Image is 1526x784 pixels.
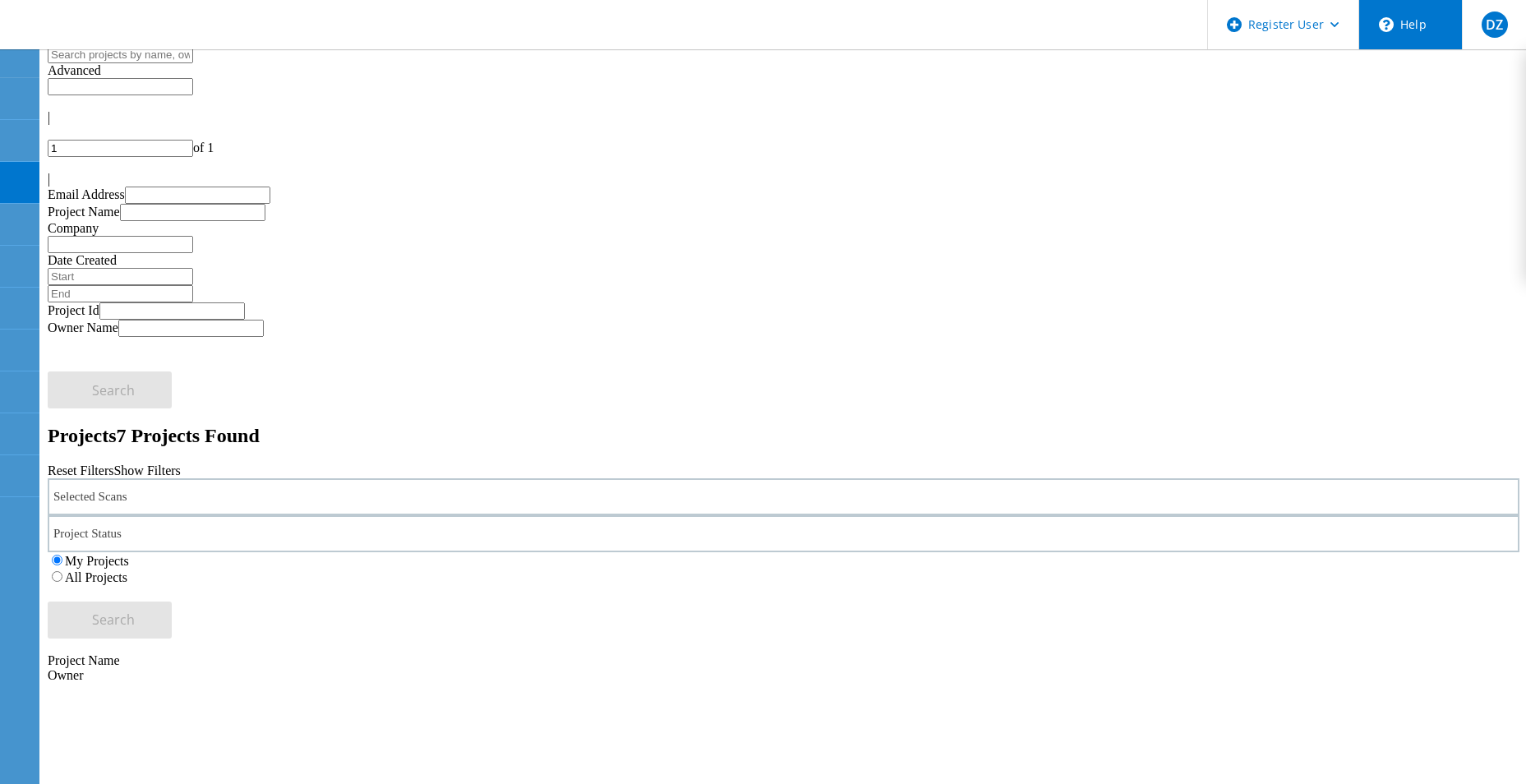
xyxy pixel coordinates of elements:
a: Show Filters [113,463,180,477]
input: Start [48,268,193,285]
label: Date Created [48,253,117,267]
label: Email Address [48,187,125,201]
input: End [48,285,193,302]
label: Company [48,221,99,235]
label: My Projects [65,554,129,568]
span: Advanced [48,63,101,77]
div: | [48,172,1519,187]
label: All Projects [65,570,127,584]
a: Live Optics Dashboard [16,32,193,46]
label: Project Name [48,205,120,219]
div: Selected Scans [48,478,1519,515]
input: Search projects by name, owner, ID, company, etc [48,46,193,63]
label: Owner Name [48,321,118,334]
label: Project Id [48,303,99,317]
span: DZ [1486,18,1503,31]
b: Projects [48,425,117,446]
span: Search [92,381,135,399]
span: of 1 [193,141,214,154]
button: Search [48,371,172,408]
a: Reset Filters [48,463,113,477]
svg: \n [1379,17,1394,32]
div: | [48,110,1519,125]
div: Owner [48,668,1519,683]
span: Search [92,611,135,629]
button: Search [48,602,172,639]
div: Project Name [48,653,1519,668]
div: Project Status [48,515,1519,552]
span: 7 Projects Found [117,425,260,446]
